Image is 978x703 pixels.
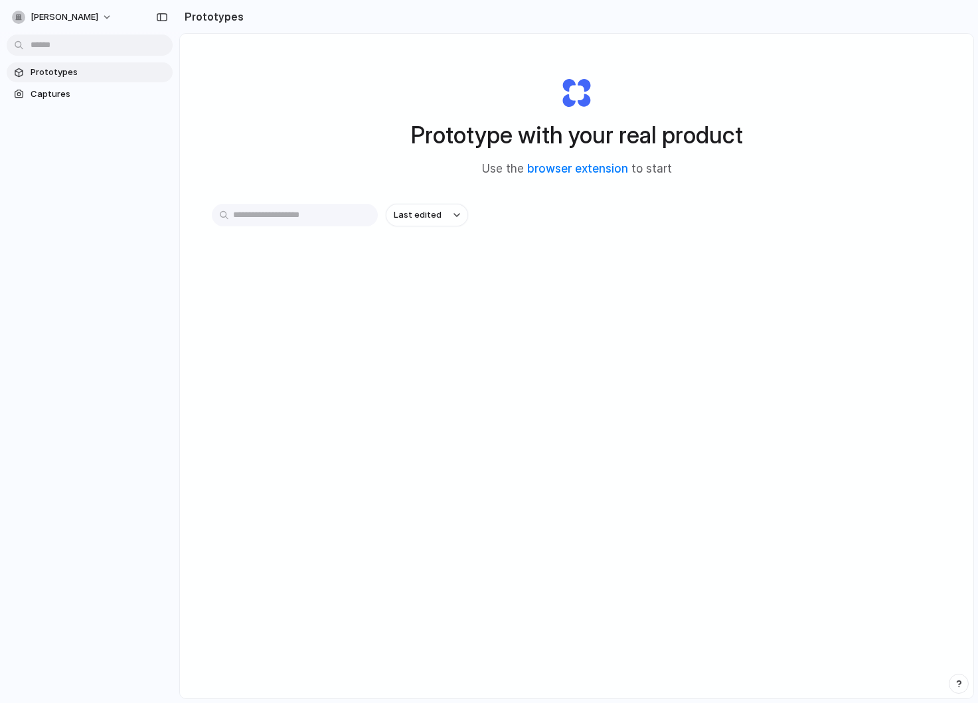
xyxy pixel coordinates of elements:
a: browser extension [527,162,628,175]
h2: Prototypes [179,9,244,25]
span: Captures [31,88,167,101]
button: [PERSON_NAME] [7,7,119,28]
a: Captures [7,84,173,104]
span: [PERSON_NAME] [31,11,98,24]
h1: Prototype with your real product [411,117,743,153]
a: Prototypes [7,62,173,82]
span: Last edited [394,208,442,222]
span: Prototypes [31,66,167,79]
button: Last edited [386,204,468,226]
span: Use the to start [482,161,672,178]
